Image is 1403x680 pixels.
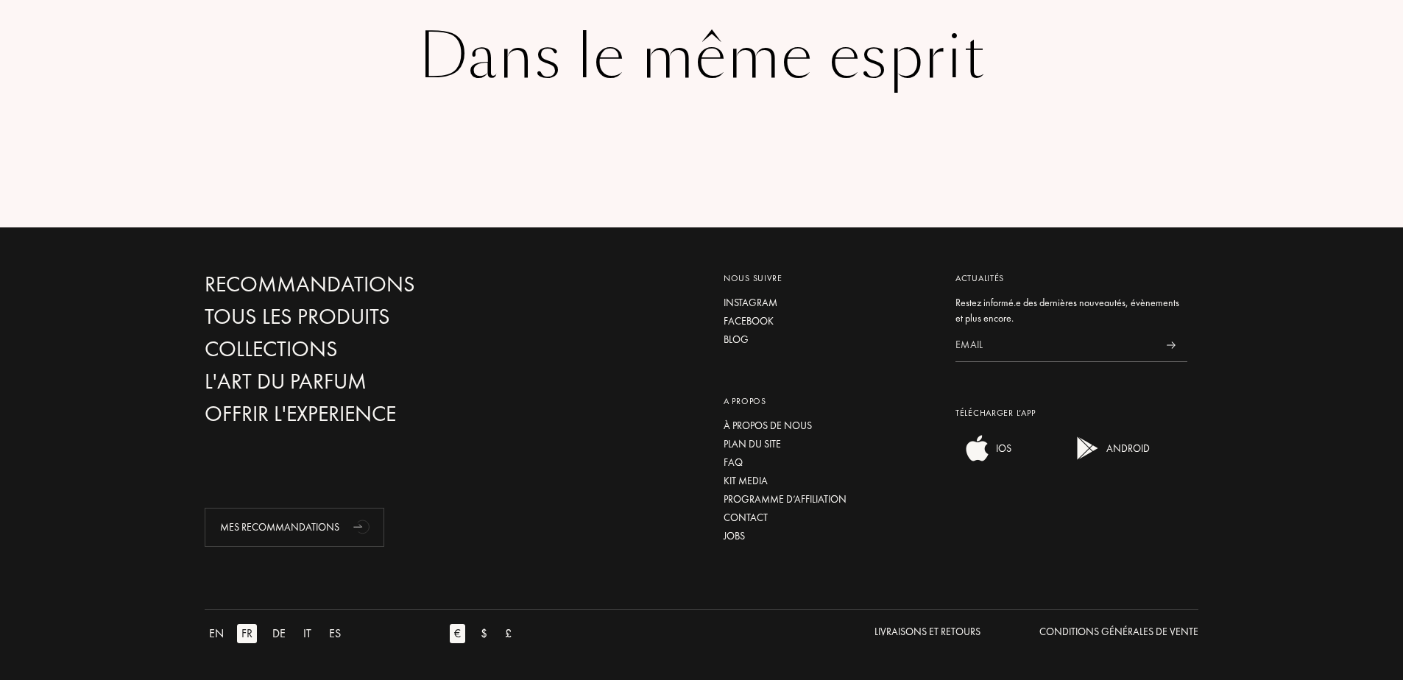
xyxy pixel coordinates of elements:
a: Offrir l'experience [205,401,521,427]
a: Instagram [724,295,933,311]
img: news_send.svg [1166,341,1176,349]
input: Email [955,329,1154,362]
div: Nous suivre [724,272,933,285]
div: ANDROID [1103,433,1150,463]
div: Télécharger L’app [955,406,1187,419]
a: android appANDROID [1066,453,1150,466]
a: FR [237,624,268,643]
a: Jobs [724,528,933,544]
a: EN [205,624,237,643]
a: Tous les produits [205,304,521,330]
div: Mes Recommandations [205,508,384,547]
div: animation [348,511,378,541]
div: $ [476,624,492,643]
a: £ [501,624,525,643]
a: ios appIOS [955,453,1011,466]
a: DE [268,624,299,643]
div: EN [205,624,228,643]
a: Recommandations [205,272,521,297]
div: Dans le même esprit [205,24,1198,91]
a: À propos de nous [724,418,933,433]
a: Livraisons et Retours [874,624,980,643]
a: Programme d’affiliation [724,492,933,507]
a: IT [299,624,325,643]
a: Collections [205,336,521,362]
a: Facebook [724,314,933,329]
a: Contact [724,510,933,525]
a: L'Art du Parfum [205,369,521,394]
div: IT [299,624,316,643]
div: IOS [992,433,1011,463]
img: android app [1073,433,1103,463]
div: Restez informé.e des dernières nouveautés, évènements et plus encore. [955,295,1187,326]
div: € [450,624,465,643]
a: Conditions Générales de Vente [1039,624,1198,643]
a: Plan du site [724,436,933,452]
div: Conditions Générales de Vente [1039,624,1198,640]
a: € [450,624,476,643]
div: A propos [724,394,933,408]
a: Blog [724,332,933,347]
div: ES [325,624,345,643]
div: FR [237,624,257,643]
div: Livraisons et Retours [874,624,980,640]
img: ios app [963,433,992,463]
div: Actualités [955,272,1187,285]
a: Kit media [724,473,933,489]
a: $ [476,624,501,643]
a: ES [325,624,354,643]
div: DE [268,624,290,643]
div: £ [501,624,516,643]
a: FAQ [724,455,933,470]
